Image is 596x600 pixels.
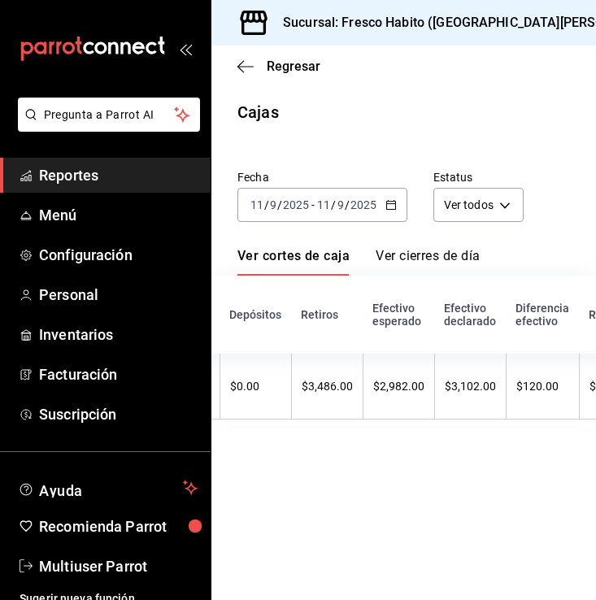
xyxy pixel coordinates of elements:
[433,172,524,183] label: Estatus
[39,555,198,577] span: Multiuser Parrot
[264,198,269,211] span: /
[250,198,264,211] input: --
[277,198,282,211] span: /
[39,363,198,385] span: Facturación
[433,188,524,222] div: Ver todos
[39,478,176,498] span: Ayuda
[237,248,350,276] a: Ver cortes de caja
[376,248,480,276] a: Ver cierres de día
[39,164,198,186] span: Reportes
[373,380,424,393] div: $2,982.00
[39,515,198,537] span: Recomienda Parrot
[337,198,345,211] input: --
[237,100,279,124] div: Cajas
[350,198,377,211] input: ----
[230,380,281,393] div: $0.00
[445,380,496,393] div: $3,102.00
[11,118,200,135] a: Pregunta a Parrot AI
[516,380,569,393] div: $120.00
[311,198,315,211] span: -
[302,380,353,393] div: $3,486.00
[331,198,336,211] span: /
[301,308,353,321] div: Retiros
[39,204,198,226] span: Menú
[269,198,277,211] input: --
[267,59,320,74] span: Regresar
[18,98,200,132] button: Pregunta a Parrot AI
[179,42,192,55] button: open_drawer_menu
[39,244,198,266] span: Configuración
[444,302,496,328] div: Efectivo declarado
[282,198,310,211] input: ----
[372,302,424,328] div: Efectivo esperado
[39,403,198,425] span: Suscripción
[44,107,175,124] span: Pregunta a Parrot AI
[237,248,480,276] div: navigation tabs
[39,324,198,346] span: Inventarios
[316,198,331,211] input: --
[516,302,569,328] div: Diferencia efectivo
[237,59,320,74] button: Regresar
[39,284,198,306] span: Personal
[237,172,407,183] label: Fecha
[229,308,281,321] div: Depósitos
[345,198,350,211] span: /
